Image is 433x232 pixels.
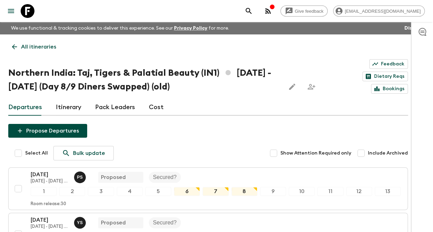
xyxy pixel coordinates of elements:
a: Give feedback [280,6,328,17]
button: YS [74,217,87,229]
a: All itineraries [8,40,60,54]
span: Select All [25,150,48,157]
p: Secured? [153,219,177,227]
span: Give feedback [291,9,327,14]
div: 5 [145,187,171,196]
button: PS [74,171,87,183]
a: Bookings [371,84,408,94]
div: 10 [289,187,315,196]
a: Pack Leaders [95,99,135,116]
div: 9 [260,187,286,196]
a: Feedback [369,59,408,69]
div: 4 [117,187,143,196]
a: Cost [149,99,164,116]
div: Secured? [149,217,181,228]
a: Departures [8,99,42,116]
p: [DATE] [31,216,69,224]
p: Proposed [101,173,126,181]
a: Bulk update [53,146,114,160]
div: 12 [346,187,372,196]
p: Secured? [153,173,177,181]
p: We use functional & tracking cookies to deliver this experience. See our for more. [8,22,232,34]
h1: Northern India: Taj, Tigers & Palatial Beauty (IN1) [DATE] - [DATE] (Day 8/9 Diners Swapped) (old) [8,66,280,94]
a: Privacy Policy [174,26,207,31]
div: 8 [231,187,257,196]
span: Pankaj Sharma [74,173,87,179]
div: 1 [31,187,56,196]
div: 6 [174,187,200,196]
button: [DATE][DATE] - [DATE] (Day 8/9 Diners Swapped) (old)Pankaj SharmaProposedSecured?1234567891011121... [8,167,408,210]
div: [EMAIL_ADDRESS][DOMAIN_NAME] [333,6,425,17]
p: Bulk update [73,149,105,157]
p: [DATE] - [DATE] (Day 8/9 Diners Swapped) (old) [31,179,69,184]
div: 2 [59,187,85,196]
div: Secured? [149,172,181,183]
span: Include Archived [368,150,408,157]
p: Proposed [101,219,126,227]
button: Propose Departures [8,124,87,138]
p: [DATE] [31,170,69,179]
button: Edit this itinerary [285,80,299,94]
a: Itinerary [56,99,81,116]
span: Share this itinerary [305,80,318,94]
div: 13 [375,187,401,196]
a: Dietary Reqs [362,72,408,81]
button: Dismiss [403,23,425,33]
p: All itineraries [21,43,56,51]
div: 7 [203,187,228,196]
p: [DATE] - [DATE] (Day 8/9 Diners Swapped) (old) [31,224,69,230]
button: search adventures [242,4,256,18]
span: [EMAIL_ADDRESS][DOMAIN_NAME] [341,9,424,14]
span: Yashvardhan Singh Shekhawat [74,219,87,224]
button: menu [4,4,18,18]
p: P S [77,175,83,180]
div: 11 [317,187,343,196]
p: Room release: 30 [31,201,66,207]
div: 3 [88,187,114,196]
span: Show Attention Required only [280,150,351,157]
p: Y S [77,220,83,225]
